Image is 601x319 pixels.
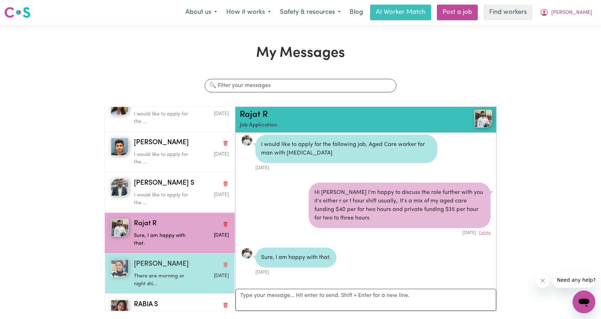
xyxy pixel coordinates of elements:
[134,232,197,247] p: Sure, I am happy with that.
[222,179,229,188] button: Delete conversation
[214,193,229,197] span: Message sent on September 0, 2025
[345,5,367,20] a: Blog
[214,233,229,238] span: Message sent on September 6, 2025
[241,135,253,146] a: View Rajat R's profile
[275,5,345,20] button: Safety & resources
[134,272,197,288] p: There are morning or night shi...
[134,219,157,229] span: Rajat R
[205,79,396,92] input: 🔍 Filter your messages
[474,110,492,128] img: View Rajat R's profile
[134,300,158,310] span: RABIA S
[241,135,253,146] img: C52BB5EEE115F53607F3A47BC0BD0BF4_avatar_blob
[104,45,497,62] h1: My Messages
[4,4,31,21] a: Careseekers logo
[111,300,129,318] img: RABIA S
[255,248,336,267] div: Sure, I am happy with that.
[551,9,592,17] span: [PERSON_NAME]
[536,274,550,288] iframe: Close message
[240,110,268,119] a: Rajat R
[134,178,194,189] span: [PERSON_NAME] S
[535,5,597,20] button: My Account
[134,191,197,207] p: I would like to apply for the ...
[255,135,437,163] div: I would like to apply for the following job, Aged Care worker for man with [MEDICAL_DATA]
[222,260,229,269] button: Delete conversation
[105,253,235,294] button: Parleen K[PERSON_NAME]Delete conversationThere are morning or night shi...Message sent on Septemb...
[4,6,31,19] img: Careseekers logo
[134,138,189,148] span: [PERSON_NAME]
[241,248,253,259] a: View Rajat R's profile
[370,5,431,20] a: AI Worker Match
[483,5,532,20] a: Find workers
[134,259,189,270] span: [PERSON_NAME]
[105,213,235,253] button: Rajat RRajat RDelete conversationSure, I am happy with that.Message sent on September 6, 2025
[111,219,129,237] img: Rajat R
[214,152,229,157] span: Message sent on September 0, 2025
[105,91,235,132] button: Purity APurity ADelete conversationI would like to apply for the ...Message sent on September 0, ...
[479,230,491,236] button: Delete
[214,112,229,116] span: Message sent on September 0, 2025
[134,151,197,166] p: I would like to apply for the ...
[105,132,235,172] button: Madhav K[PERSON_NAME]Delete conversationI would like to apply for the ...Message sent on Septembe...
[134,110,197,126] p: I would like to apply for the ...
[309,183,491,228] div: Hi [PERSON_NAME] I’m happy to discuss the role further with you it’s either r or t hour shift usu...
[181,5,222,20] button: About us
[111,259,129,277] img: Parleen K
[222,138,229,147] button: Delete conversation
[222,301,229,310] button: Delete conversation
[111,178,129,196] img: Bipinkumar S
[111,138,129,156] img: Madhav K
[573,291,595,313] iframe: Button to launch messaging window
[255,267,336,276] div: [DATE]
[222,5,275,20] button: How it works
[241,248,253,259] img: C52BB5EEE115F53607F3A47BC0BD0BF4_avatar_blob
[437,5,478,20] a: Post a job
[214,274,229,278] span: Message sent on September 6, 2025
[450,110,492,128] a: Rajat R
[255,163,437,171] div: [DATE]
[105,172,235,213] button: Bipinkumar S[PERSON_NAME] SDelete conversationI would like to apply for the ...Message sent on Se...
[4,5,43,11] span: Need any help?
[553,272,595,288] iframe: Message from company
[222,220,229,229] button: Delete conversation
[240,121,450,130] p: Job Application
[309,228,491,236] div: [DATE]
